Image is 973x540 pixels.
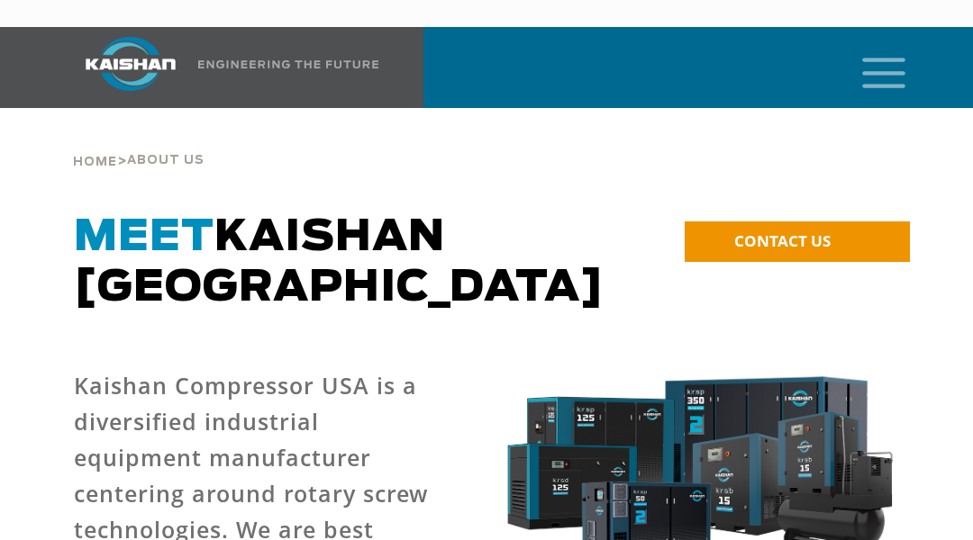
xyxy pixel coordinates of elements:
[63,27,382,108] a: Kaishan USA
[685,221,910,262] a: CONTACT US
[855,52,886,83] a: mobile menu
[734,230,831,251] span: CONTACT US
[73,153,117,169] a: Home
[73,157,117,168] span: Home
[73,108,205,176] div: >
[74,216,605,310] span: Kaishan [GEOGRAPHIC_DATA]
[63,37,198,91] img: kaishan logo
[198,60,378,68] img: Engineering the future
[74,216,214,259] span: Meet
[127,155,205,166] span: About Us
